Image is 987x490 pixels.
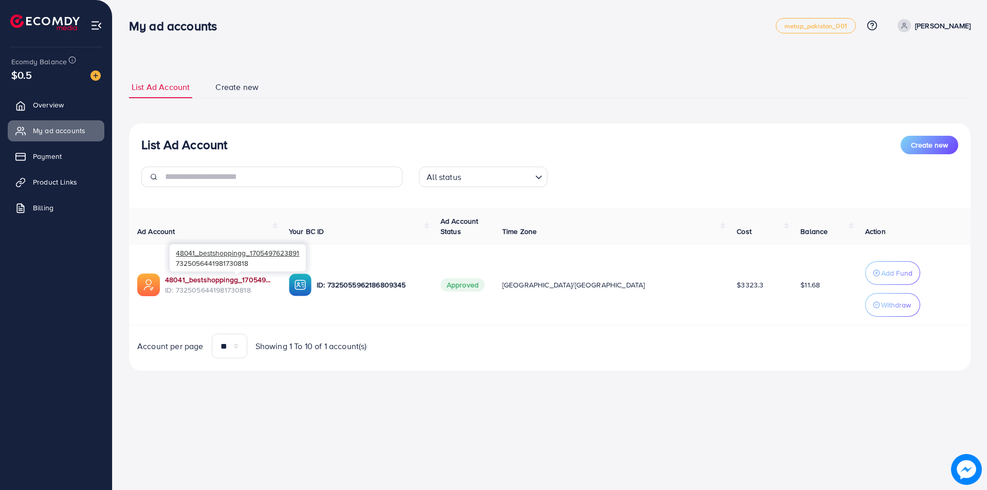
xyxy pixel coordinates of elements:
p: ID: 7325055962186809345 [317,279,424,291]
a: Billing [8,197,104,218]
span: $3323.3 [737,280,763,290]
span: Overview [33,100,64,110]
img: ic-ba-acc.ded83a64.svg [289,274,312,296]
a: Product Links [8,172,104,192]
span: Ad Account [137,226,175,237]
div: 7325056441981730818 [170,244,306,271]
div: Search for option [419,167,547,187]
span: Account per page [137,340,204,352]
a: metap_pakistan_001 [776,18,856,33]
button: Add Fund [865,261,920,285]
span: $0.5 [11,67,32,82]
img: logo [10,14,80,30]
img: ic-ads-acc.e4c84228.svg [137,274,160,296]
span: $11.68 [800,280,820,290]
img: image [953,456,980,483]
span: Product Links [33,177,77,187]
img: image [90,70,101,81]
span: Ecomdy Balance [11,57,67,67]
span: My ad accounts [33,125,85,136]
p: Add Fund [881,267,912,279]
a: Payment [8,146,104,167]
h3: My ad accounts [129,19,225,33]
span: metap_pakistan_001 [784,23,847,29]
span: List Ad Account [132,81,190,93]
p: [PERSON_NAME] [915,20,971,32]
span: [GEOGRAPHIC_DATA]/[GEOGRAPHIC_DATA] [502,280,645,290]
span: Approved [441,278,485,292]
img: menu [90,20,102,31]
p: Withdraw [881,299,911,311]
span: Ad Account Status [441,216,479,237]
span: Balance [800,226,828,237]
span: Create new [911,140,948,150]
a: [PERSON_NAME] [893,19,971,32]
span: All status [425,170,463,185]
h3: List Ad Account [141,137,227,152]
span: 48041_bestshoppingg_1705497623891 [176,248,299,258]
button: Create new [901,136,958,154]
a: Overview [8,95,104,115]
span: Time Zone [502,226,537,237]
span: Your BC ID [289,226,324,237]
span: Showing 1 To 10 of 1 account(s) [255,340,367,352]
a: 48041_bestshoppingg_1705497623891 [165,275,272,285]
span: Create new [215,81,259,93]
span: Billing [33,203,53,213]
input: Search for option [464,168,531,185]
span: Action [865,226,886,237]
span: ID: 7325056441981730818 [165,285,272,295]
a: My ad accounts [8,120,104,141]
span: Cost [737,226,752,237]
span: Payment [33,151,62,161]
button: Withdraw [865,293,920,317]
